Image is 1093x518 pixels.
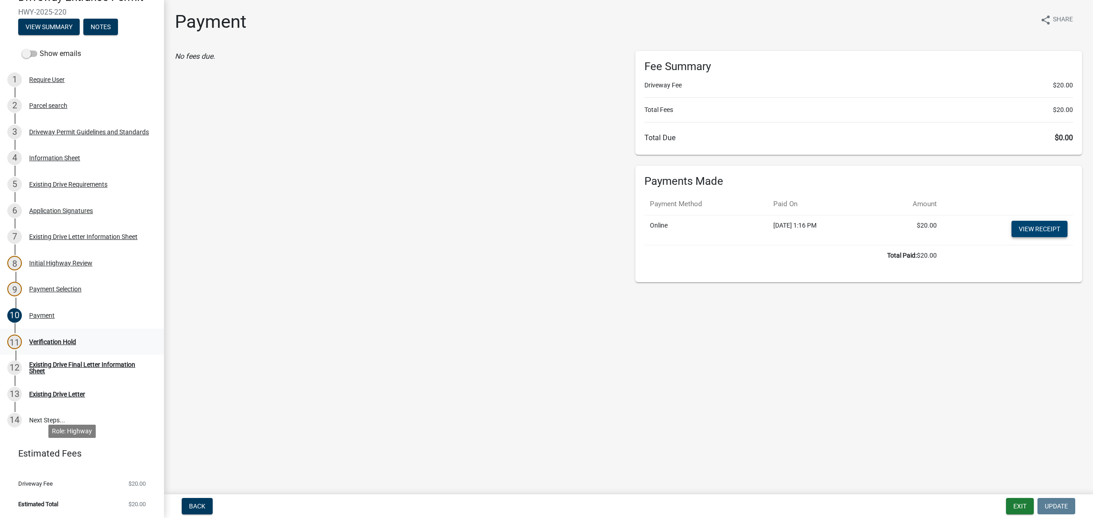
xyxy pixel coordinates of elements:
[874,215,942,245] td: $20.00
[7,177,22,192] div: 5
[29,181,107,188] div: Existing Drive Requirements
[128,481,146,487] span: $20.00
[29,155,80,161] div: Information Sheet
[29,391,85,397] div: Existing Drive Letter
[175,11,246,33] h1: Payment
[128,501,146,507] span: $20.00
[83,19,118,35] button: Notes
[887,252,917,259] b: Total Paid:
[189,503,205,510] span: Back
[29,361,149,374] div: Existing Drive Final Letter Information Sheet
[22,48,81,59] label: Show emails
[7,203,22,218] div: 6
[1006,498,1034,514] button: Exit
[644,175,1073,188] h6: Payments Made
[29,312,55,319] div: Payment
[7,256,22,270] div: 8
[18,501,58,507] span: Estimated Total
[175,52,215,61] i: No fees due.
[1033,11,1080,29] button: shareShare
[7,72,22,87] div: 1
[29,260,92,266] div: Initial Highway Review
[29,234,138,240] div: Existing Drive Letter Information Sheet
[18,8,146,16] span: HWY-2025-220
[644,60,1073,73] h6: Fee Summary
[182,498,213,514] button: Back
[1053,15,1073,25] span: Share
[29,208,93,214] div: Application Signatures
[7,151,22,165] div: 4
[1053,81,1073,90] span: $20.00
[1037,498,1075,514] button: Update
[7,308,22,323] div: 10
[18,19,80,35] button: View Summary
[7,229,22,244] div: 7
[7,444,149,462] a: Estimated Fees
[7,282,22,296] div: 9
[7,361,22,375] div: 12
[1055,133,1073,142] span: $0.00
[768,215,873,245] td: [DATE] 1:16 PM
[644,133,1073,142] h6: Total Due
[7,387,22,401] div: 13
[18,481,53,487] span: Driveway Fee
[29,339,76,345] div: Verification Hold
[768,193,873,215] th: Paid On
[29,129,149,135] div: Driveway Permit Guidelines and Standards
[1045,503,1068,510] span: Update
[7,98,22,113] div: 2
[644,105,1073,115] li: Total Fees
[48,425,96,438] div: Role: Highway
[1053,105,1073,115] span: $20.00
[644,215,768,245] td: Online
[29,76,65,83] div: Require User
[7,125,22,139] div: 3
[29,102,67,109] div: Parcel search
[83,24,118,31] wm-modal-confirm: Notes
[29,286,82,292] div: Payment Selection
[874,193,942,215] th: Amount
[1011,221,1067,237] a: View receipt
[1040,15,1051,25] i: share
[644,245,942,266] td: $20.00
[7,413,22,427] div: 14
[644,81,1073,90] li: Driveway Fee
[18,24,80,31] wm-modal-confirm: Summary
[7,335,22,349] div: 11
[644,193,768,215] th: Payment Method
